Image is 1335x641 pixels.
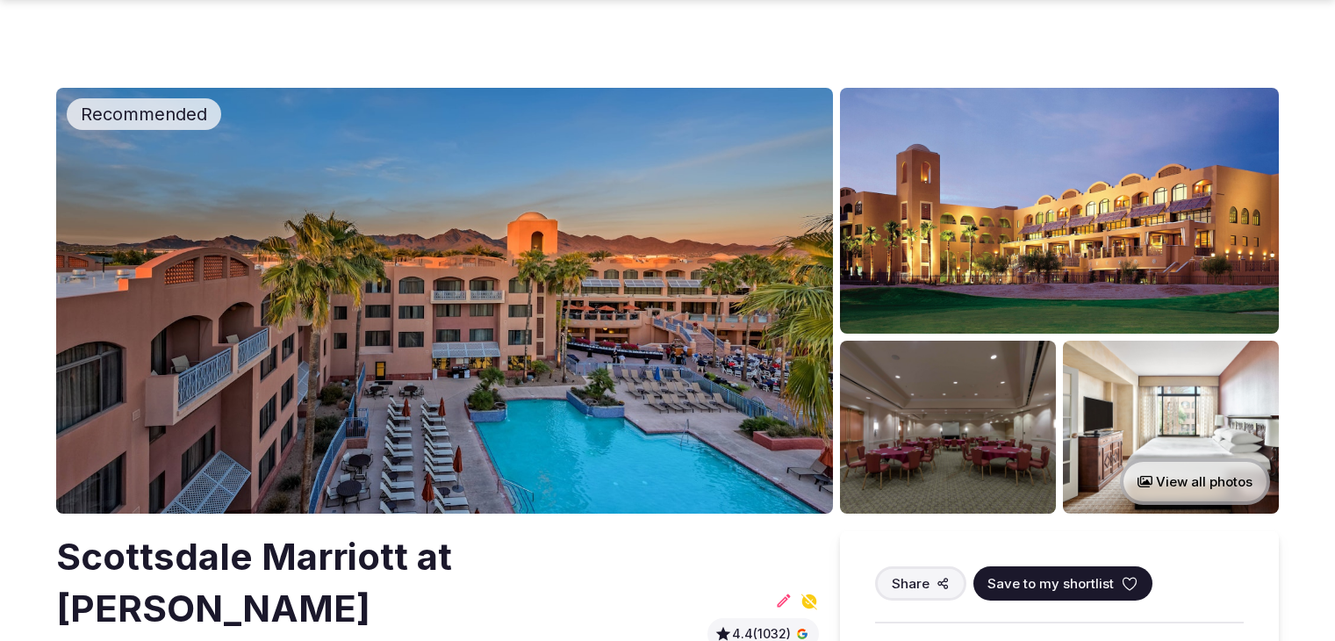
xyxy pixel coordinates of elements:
img: Venue cover photo [56,88,833,514]
span: Recommended [74,102,214,126]
button: Share [875,566,966,601]
span: Share [892,574,929,593]
span: Save to my shortlist [987,574,1114,593]
img: Venue gallery photo [1063,341,1279,514]
button: Save to my shortlist [973,566,1152,601]
img: Venue gallery photo [840,88,1279,334]
div: Recommended [67,98,221,130]
button: View all photos [1120,458,1270,505]
img: Venue gallery photo [840,341,1056,514]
